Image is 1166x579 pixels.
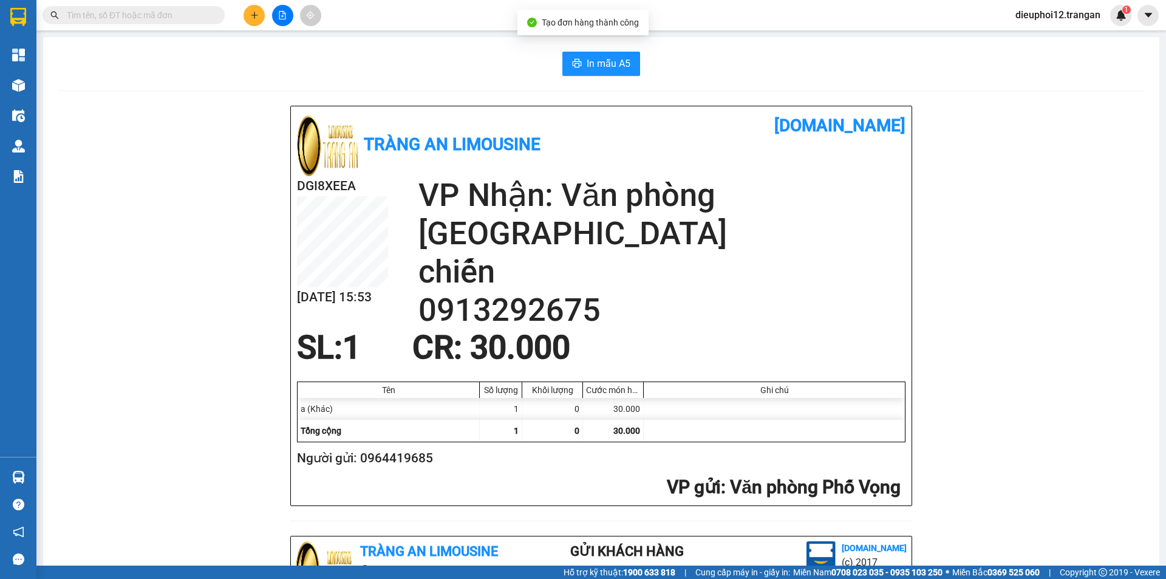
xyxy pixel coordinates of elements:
[946,570,949,575] span: ⚪️
[300,5,321,26] button: aim
[774,115,905,135] b: [DOMAIN_NAME]
[1116,10,1127,21] img: icon-new-feature
[364,134,540,154] b: Tràng An Limousine
[623,567,675,577] strong: 1900 633 818
[278,11,287,19] span: file-add
[806,541,836,570] img: logo.jpg
[647,385,902,395] div: Ghi chú
[297,475,901,500] h2: : Văn phòng Phố Vọng
[12,471,25,484] img: warehouse-icon
[301,385,476,395] div: Tên
[12,170,25,183] img: solution-icon
[272,5,293,26] button: file-add
[12,49,25,61] img: dashboard-icon
[1006,7,1110,22] span: dieuphoi12.trangan
[831,567,943,577] strong: 0708 023 035 - 0935 103 250
[483,385,519,395] div: Số lượng
[525,385,579,395] div: Khối lượng
[586,385,640,395] div: Cước món hàng
[842,543,907,553] b: [DOMAIN_NAME]
[583,398,644,420] div: 30.000
[1143,10,1154,21] span: caret-down
[562,52,640,76] button: printerIn mẫu A5
[13,526,24,538] span: notification
[587,56,630,71] span: In mẫu A5
[793,566,943,579] span: Miền Nam
[12,109,25,122] img: warehouse-icon
[297,115,358,176] img: logo.jpg
[522,398,583,420] div: 0
[842,555,907,570] li: (c) 2017
[297,329,343,366] span: SL:
[572,58,582,70] span: printer
[343,329,361,366] span: 1
[667,476,721,498] span: VP gửi
[987,567,1040,577] strong: 0369 525 060
[301,426,341,436] span: Tổng cộng
[1124,5,1128,14] span: 1
[360,544,498,559] b: Tràng An Limousine
[542,18,639,27] span: Tạo đơn hàng thành công
[298,398,480,420] div: a (Khác)
[1122,5,1131,14] sup: 1
[50,11,59,19] span: search
[1099,568,1107,577] span: copyright
[13,553,24,565] span: message
[613,426,640,436] span: 30.000
[250,11,259,19] span: plus
[564,566,675,579] span: Hỗ trợ kỹ thuật:
[297,176,388,196] h2: DGI8XEEA
[297,287,388,307] h2: [DATE] 15:53
[12,140,25,152] img: warehouse-icon
[574,426,579,436] span: 0
[480,398,522,420] div: 1
[952,566,1040,579] span: Miền Bắc
[684,566,686,579] span: |
[527,18,537,27] span: check-circle
[1137,5,1159,26] button: caret-down
[1049,566,1051,579] span: |
[514,426,519,436] span: 1
[67,9,210,22] input: Tìm tên, số ĐT hoặc mã đơn
[297,448,901,468] h2: Người gửi: 0964419685
[306,11,315,19] span: aim
[244,5,265,26] button: plus
[418,291,905,329] h2: 0913292675
[13,499,24,510] span: question-circle
[418,176,905,253] h2: VP Nhận: Văn phòng [GEOGRAPHIC_DATA]
[360,565,370,575] span: environment
[695,566,790,579] span: Cung cấp máy in - giấy in:
[12,79,25,92] img: warehouse-icon
[418,253,905,291] h2: chiến
[412,329,570,366] span: CR : 30.000
[570,544,684,559] b: Gửi khách hàng
[10,8,26,26] img: logo-vxr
